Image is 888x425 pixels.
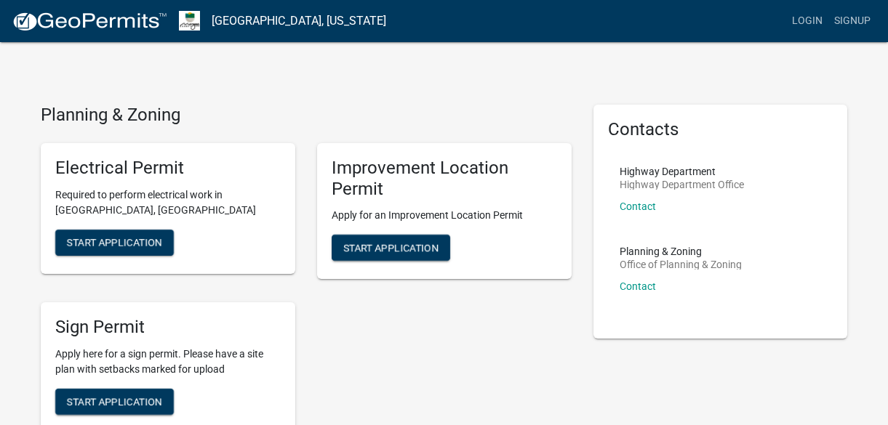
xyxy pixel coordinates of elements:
[67,236,162,248] span: Start Application
[55,389,174,415] button: Start Application
[332,158,557,200] h5: Improvement Location Permit
[620,259,742,270] p: Office of Planning & Zoning
[332,208,557,223] p: Apply for an Improvement Location Permit
[620,166,744,177] p: Highway Department
[179,11,200,31] img: Morgan County, Indiana
[620,179,744,190] p: Highway Department Office
[608,119,833,140] h5: Contacts
[212,9,386,33] a: [GEOGRAPHIC_DATA], [US_STATE]
[620,246,742,256] p: Planning & Zoning
[67,396,162,408] span: Start Application
[828,7,876,35] a: Signup
[55,347,281,377] p: Apply here for a sign permit. Please have a site plan with setbacks marked for upload
[786,7,828,35] a: Login
[55,230,174,256] button: Start Application
[55,158,281,179] h5: Electrical Permit
[620,280,656,292] a: Contact
[41,105,572,126] h4: Planning & Zoning
[55,187,281,218] p: Required to perform electrical work in [GEOGRAPHIC_DATA], [GEOGRAPHIC_DATA]
[343,242,439,254] span: Start Application
[332,235,450,261] button: Start Application
[55,317,281,338] h5: Sign Permit
[620,201,656,212] a: Contact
